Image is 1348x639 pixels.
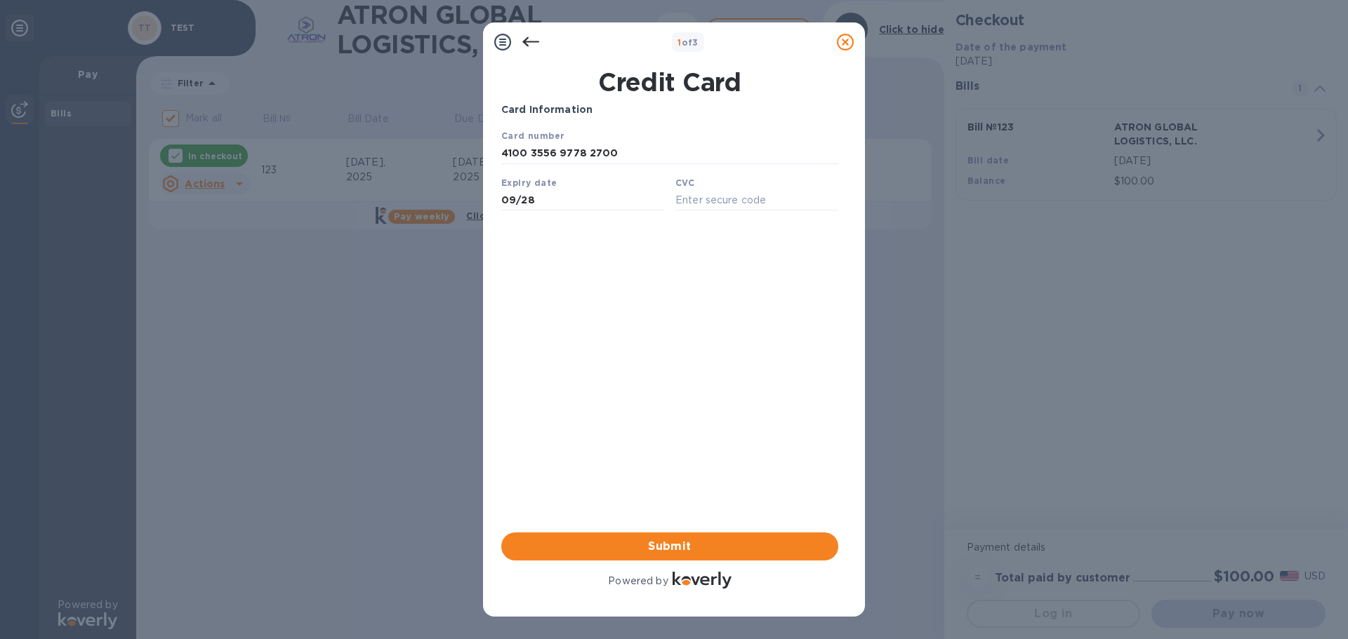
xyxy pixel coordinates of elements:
[501,128,838,215] iframe: Your browser does not support iframes
[513,538,827,555] span: Submit
[678,37,681,48] span: 1
[608,574,668,588] p: Powered by
[496,67,844,97] h1: Credit Card
[501,104,593,115] b: Card Information
[673,572,732,588] img: Logo
[501,532,838,560] button: Submit
[678,37,699,48] b: of 3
